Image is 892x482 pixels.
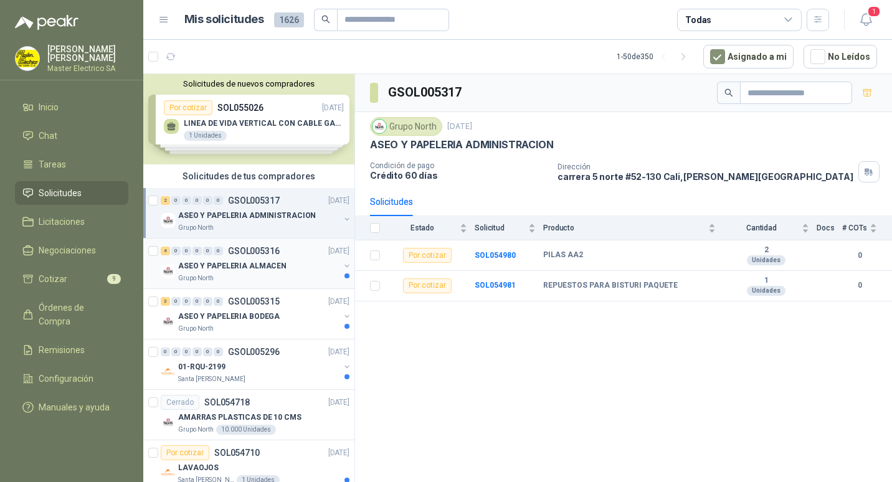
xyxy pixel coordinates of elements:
span: 9 [107,274,121,284]
button: 1 [855,9,877,31]
div: Unidades [747,255,785,265]
p: Grupo North [178,324,214,334]
img: Company Logo [161,314,176,329]
img: Company Logo [161,415,176,430]
p: SOL054718 [204,398,250,407]
img: Company Logo [161,263,176,278]
span: Estado [387,224,457,232]
a: Cotizar9 [15,267,128,291]
p: carrera 5 norte #52-130 Cali , [PERSON_NAME][GEOGRAPHIC_DATA] [557,171,853,182]
p: ASEO Y PAPELERIA ADMINISTRACION [178,210,316,222]
a: Inicio [15,95,128,119]
p: [PERSON_NAME] [PERSON_NAME] [47,45,128,62]
p: ASEO Y PAPELERIA BODEGA [178,311,280,323]
a: Configuración [15,367,128,390]
a: 3 0 0 0 0 0 GSOL005315[DATE] Company LogoASEO Y PAPELERIA BODEGAGrupo North [161,294,352,334]
p: Santa [PERSON_NAME] [178,374,245,384]
span: Solicitudes [39,186,82,200]
h1: Mis solicitudes [184,11,264,29]
div: 0 [161,347,170,356]
div: 0 [192,297,202,306]
div: Por cotizar [403,278,452,293]
a: Licitaciones [15,210,128,234]
div: 0 [171,297,181,306]
div: Grupo North [370,117,442,136]
p: ASEO Y PAPELERIA ALMACEN [178,260,287,272]
a: SOL054980 [475,251,516,260]
div: Por cotizar [161,445,209,460]
span: # COTs [842,224,867,232]
th: Cantidad [723,216,817,240]
div: 0 [192,347,202,356]
img: Company Logo [161,213,176,228]
div: 0 [203,196,212,205]
th: Estado [387,216,475,240]
b: REPUESTOS PARA BISTURI PAQUETE [543,281,678,291]
span: Órdenes de Compra [39,301,116,328]
a: CerradoSOL054718[DATE] Company LogoAMARRAS PLASTICAS DE 10 CMSGrupo North10.000 Unidades [143,390,354,440]
div: Unidades [747,286,785,296]
div: Solicitudes [370,195,413,209]
div: Todas [685,13,711,27]
a: 0 0 0 0 0 0 GSOL005296[DATE] Company Logo01-RQU-2199Santa [PERSON_NAME] [161,344,352,384]
a: Chat [15,124,128,148]
span: Remisiones [39,343,85,357]
b: 2 [723,245,809,255]
div: 0 [192,247,202,255]
span: Chat [39,129,57,143]
span: Solicitud [475,224,526,232]
div: 0 [182,347,191,356]
div: 0 [171,347,181,356]
p: Crédito 60 días [370,170,548,181]
th: Docs [817,216,842,240]
span: search [724,88,733,97]
div: 0 [192,196,202,205]
a: SOL054981 [475,281,516,290]
a: Solicitudes [15,181,128,205]
button: No Leídos [804,45,877,69]
div: 10.000 Unidades [216,425,276,435]
a: Tareas [15,153,128,176]
span: 1 [867,6,881,17]
p: [DATE] [328,447,349,459]
p: ASEO Y PAPELERIA ADMINISTRACION [370,138,553,151]
p: Grupo North [178,273,214,283]
p: GSOL005317 [228,196,280,205]
div: 0 [171,196,181,205]
p: GSOL005315 [228,297,280,306]
p: SOL054710 [214,448,260,457]
div: 4 [161,247,170,255]
div: 0 [214,347,223,356]
a: Órdenes de Compra [15,296,128,333]
div: 0 [214,247,223,255]
p: [DATE] [328,346,349,358]
a: 4 0 0 0 0 0 GSOL005316[DATE] Company LogoASEO Y PAPELERIA ALMACENGrupo North [161,243,352,283]
th: # COTs [842,216,892,240]
span: 1626 [274,12,304,27]
span: Tareas [39,158,66,171]
a: Remisiones [15,338,128,362]
p: [DATE] [328,296,349,308]
p: [DATE] [447,121,472,133]
p: Grupo North [178,223,214,233]
span: Configuración [39,372,93,385]
p: 01-RQU-2199 [178,361,225,373]
div: 2 [161,196,170,205]
p: [DATE] [328,245,349,257]
p: AMARRAS PLASTICAS DE 10 CMS [178,412,301,423]
div: 0 [214,196,223,205]
span: Producto [543,224,706,232]
div: 0 [182,196,191,205]
b: PILAS AA2 [543,250,583,260]
a: Manuales y ayuda [15,395,128,419]
th: Producto [543,216,723,240]
div: 0 [203,297,212,306]
th: Solicitud [475,216,543,240]
button: Asignado a mi [703,45,794,69]
div: Por cotizar [403,248,452,263]
a: Negociaciones [15,239,128,262]
p: Dirección [557,163,853,171]
img: Company Logo [372,120,386,133]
